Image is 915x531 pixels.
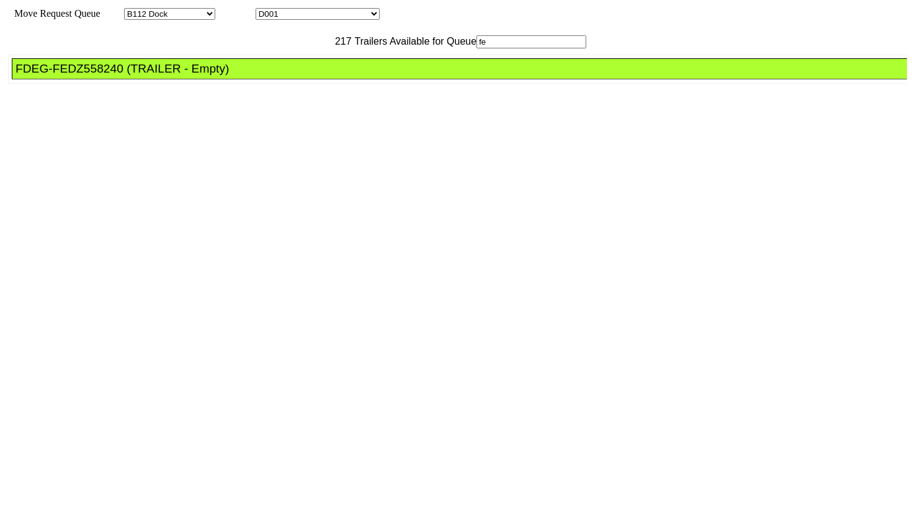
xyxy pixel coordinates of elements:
div: FDEG-FEDZ558240 (TRAILER - Empty) [16,62,914,76]
span: Location [218,8,253,19]
span: 217 [329,36,352,47]
span: Move Request Queue [8,8,100,19]
span: Trailers Available for Queue [352,36,477,47]
span: Area [102,8,122,19]
input: Filter Available Trailers [476,35,586,48]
